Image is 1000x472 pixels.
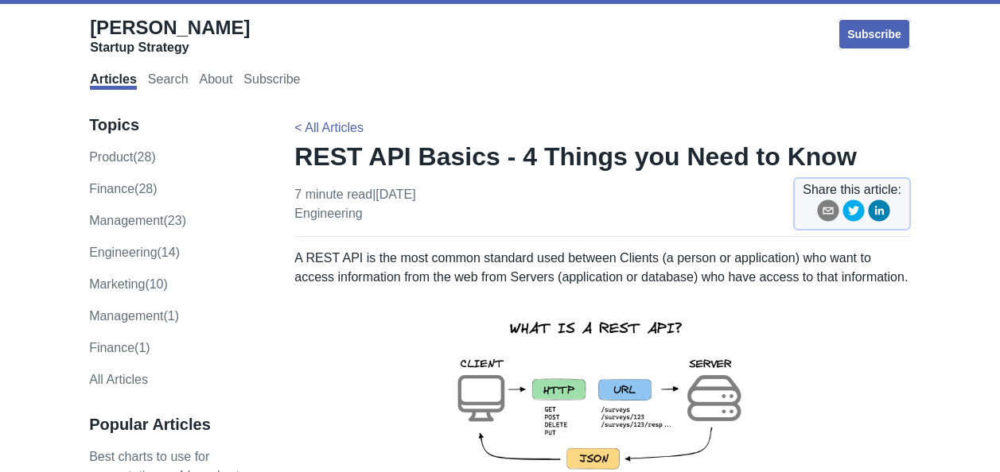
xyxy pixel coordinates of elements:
[294,141,911,172] h1: REST API Basics - 4 Things you Need to Know
[803,180,901,199] span: Share this article:
[294,207,362,220] a: engineering
[89,214,186,227] a: management(23)
[89,115,261,135] h3: Topics
[148,72,189,90] a: Search
[89,182,157,195] a: finance(28)
[90,17,250,38] span: [PERSON_NAME]
[90,16,250,56] a: [PERSON_NAME]Startup Strategy
[294,249,911,287] p: A REST API is the most common standard used between Clients (a person or application) who want to...
[294,121,364,134] a: < All Articles
[817,199,839,227] button: email
[89,373,148,386] a: All Articles
[838,18,911,50] a: Subscribe
[243,72,300,90] a: Subscribe
[89,309,179,323] a: Management(1)
[868,199,890,227] button: linkedin
[89,150,156,164] a: product(28)
[89,415,261,435] h3: Popular Articles
[90,40,250,56] div: Startup Strategy
[89,277,168,291] a: marketing(10)
[89,246,180,259] a: engineering(14)
[89,341,150,354] a: Finance(1)
[294,185,415,223] p: 7 minute read | [DATE]
[200,72,233,90] a: About
[842,199,865,227] button: twitter
[90,72,137,90] a: Articles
